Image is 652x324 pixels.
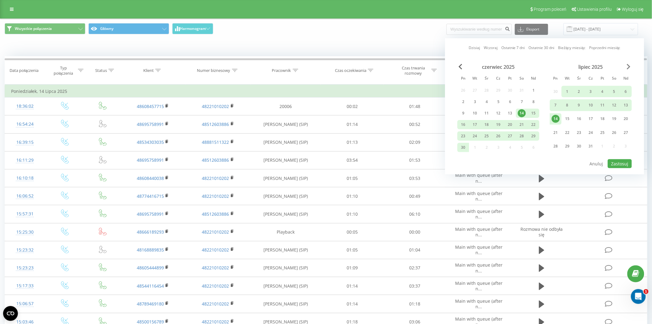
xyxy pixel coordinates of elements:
[530,132,538,140] div: 29
[11,298,39,310] div: 15:06:57
[562,127,573,138] div: wt 22 lip 2025
[620,113,632,125] div: ndz 20 lip 2025
[550,64,632,70] div: lipiec 2025
[483,132,491,140] div: 25
[587,142,595,150] div: 31
[251,151,321,169] td: [PERSON_NAME] (SIP)
[586,159,607,168] button: Anuluj
[202,103,229,109] a: 48221010202
[11,226,39,238] div: 15:25:30
[621,74,631,84] abbr: niedziela
[550,127,562,138] div: pon 21 lip 2025
[459,74,468,84] abbr: poniedziałek
[622,7,644,12] span: Wyloguj się
[530,121,538,129] div: 22
[562,141,573,152] div: wt 29 lip 2025
[471,121,479,129] div: 17
[644,289,649,294] span: 1
[609,99,620,111] div: sob 12 lip 2025
[469,131,481,141] div: wt 24 cze 2025
[587,88,595,96] div: 3
[609,113,620,125] div: sob 19 lip 2025
[506,109,514,117] div: 13
[564,142,572,150] div: 29
[575,115,583,123] div: 16
[528,86,540,95] div: ndz 1 cze 2025
[610,129,618,137] div: 26
[610,74,619,84] abbr: sobota
[459,143,467,152] div: 30
[575,129,583,137] div: 23
[459,132,467,140] div: 23
[251,259,321,277] td: [PERSON_NAME] (SIP)
[620,86,632,97] div: ndz 6 lip 2025
[202,139,229,145] a: 48881511322
[384,115,446,133] td: 00:52
[202,283,229,289] a: 48221010202
[321,115,384,133] td: 01:14
[530,109,538,117] div: 15
[459,64,463,69] span: Previous Month
[515,24,548,35] button: Eksport
[88,23,169,34] button: Główny
[137,139,164,145] a: 48534303035
[384,223,446,241] td: 00:00
[251,223,321,241] td: Playback
[564,115,572,123] div: 15
[251,277,321,295] td: [PERSON_NAME] (SIP)
[95,68,107,73] div: Status
[550,99,562,111] div: pon 7 lip 2025
[493,120,504,129] div: czw 19 cze 2025
[384,151,446,169] td: 01:53
[458,120,469,129] div: pon 16 cze 2025
[504,131,516,141] div: pt 27 cze 2025
[384,277,446,295] td: 03:37
[11,100,39,112] div: 18:36:02
[562,99,573,111] div: wt 8 lip 2025
[11,208,39,220] div: 15:57:31
[622,115,630,123] div: 20
[530,86,538,94] div: 1
[599,101,607,109] div: 11
[528,97,540,106] div: ndz 8 cze 2025
[251,295,321,313] td: [PERSON_NAME] (SIP)
[469,45,480,51] a: Dzisiaj
[458,97,469,106] div: pon 2 cze 2025
[573,86,585,97] div: śr 2 lip 2025
[518,121,526,129] div: 21
[484,45,498,51] a: Wczoraj
[610,88,618,96] div: 5
[597,127,609,138] div: pt 25 lip 2025
[384,187,446,205] td: 00:49
[564,88,572,96] div: 1
[455,280,503,292] span: Main with queue (after n...
[599,129,607,137] div: 25
[506,98,514,106] div: 6
[197,68,230,73] div: Numer biznesowy
[585,99,597,111] div: czw 10 lip 2025
[137,121,164,127] a: 48695758991
[446,24,512,35] input: Wyszukiwanie według numeru
[5,23,85,34] button: Wszystkie połączenia
[483,98,491,106] div: 4
[11,172,39,184] div: 16:10:18
[518,132,526,140] div: 28
[137,283,164,289] a: 48544116454
[321,133,384,151] td: 01:13
[609,86,620,97] div: sob 5 lip 2025
[562,86,573,97] div: wt 1 lip 2025
[564,129,572,137] div: 22
[137,265,164,271] a: 48605444899
[384,169,446,187] td: 03:53
[455,298,503,309] span: Main with queue (after n...
[506,132,514,140] div: 27
[587,129,595,137] div: 24
[597,99,609,111] div: pt 11 lip 2025
[3,306,18,321] button: Open CMP widget
[5,85,647,98] td: Poniedziałek, 14 Lipca 2025
[172,23,213,34] button: Harmonogram
[516,109,528,118] div: sob 14 cze 2025
[622,129,630,137] div: 27
[506,121,514,129] div: 20
[516,120,528,129] div: sob 21 cze 2025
